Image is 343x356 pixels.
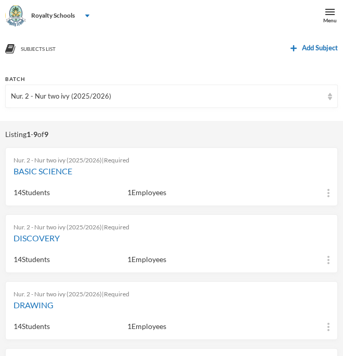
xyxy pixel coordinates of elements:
[14,156,329,165] div: Nur. 2 - Nur two ivy (2025/2026) | Required
[327,256,329,264] img: more_vert
[327,189,329,197] img: more_vert
[14,165,329,177] a: BASIC SCIENCE
[14,187,127,198] div: 14 Students
[6,6,27,26] img: logo
[44,130,48,139] b: 9
[323,17,337,24] div: Menu
[31,11,75,20] div: Royalty Schools
[14,232,329,244] a: DISCOVERY
[176,36,338,60] button: Add Subject
[5,129,48,140] span: Listing - of
[127,321,244,332] div: 1 Employees
[21,46,56,52] span: Subjects List
[14,254,127,265] div: 14 Students
[5,75,338,83] div: Batch
[11,91,323,102] div: Nur. 2 - Nur two ivy (2025/2026)
[127,187,244,198] div: 1 Employees
[14,299,329,311] a: DRAWING
[33,130,37,139] b: 9
[14,290,329,299] div: Nur. 2 - Nur two ivy (2025/2026) | Required
[14,223,329,232] div: Nur. 2 - Nur two ivy (2025/2026) | Required
[127,254,244,265] div: 1 Employees
[14,321,127,332] div: 14 Students
[327,323,329,331] img: more_vert
[27,130,31,139] b: 1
